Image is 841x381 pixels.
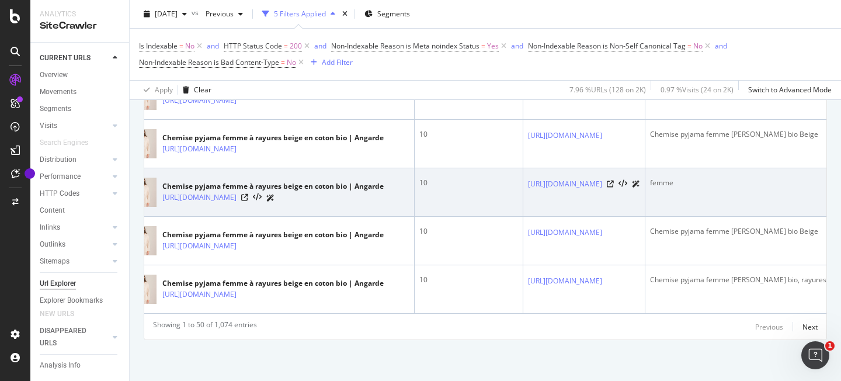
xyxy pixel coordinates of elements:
[258,5,340,23] button: 5 Filters Applied
[825,341,835,351] span: 1
[40,154,109,166] a: Distribution
[528,130,602,141] a: [URL][DOMAIN_NAME]
[153,320,257,334] div: Showing 1 to 50 of 1,074 entries
[40,52,91,64] div: CURRENT URLS
[528,275,602,287] a: [URL][DOMAIN_NAME]
[314,40,326,51] button: and
[528,178,602,190] a: [URL][DOMAIN_NAME]
[419,275,518,285] div: 10
[40,221,60,234] div: Inlinks
[162,192,237,203] a: [URL][DOMAIN_NAME]
[162,278,384,289] div: Chemise pyjama femme à rayures beige en coton bio | Angarde
[290,38,302,54] span: 200
[40,278,76,290] div: Url Explorer
[40,238,65,251] div: Outlinks
[139,81,173,99] button: Apply
[306,56,353,70] button: Add Filter
[162,143,237,155] a: [URL][DOMAIN_NAME]
[40,359,121,372] a: Analysis Info
[340,8,350,20] div: times
[618,180,627,188] button: View HTML Source
[40,120,57,132] div: Visits
[40,359,81,372] div: Analysis Info
[40,86,77,98] div: Movements
[661,85,734,95] div: 0.97 % Visits ( 24 on 2K )
[40,278,121,290] a: Url Explorer
[40,255,69,268] div: Sitemaps
[40,103,71,115] div: Segments
[377,9,410,19] span: Segments
[40,308,74,320] div: NEW URLS
[569,85,646,95] div: 7.96 % URLs ( 128 on 2K )
[224,41,282,51] span: HTTP Status Code
[715,41,727,51] div: and
[687,41,691,51] span: =
[481,41,485,51] span: =
[162,181,384,192] div: Chemise pyjama femme à rayures beige en coton bio | Angarde
[207,41,219,51] div: and
[40,52,109,64] a: CURRENT URLS
[331,41,479,51] span: Non-Indexable Reason is Meta noindex Status
[40,171,81,183] div: Performance
[40,308,86,320] a: NEW URLS
[40,137,100,149] a: Search Engines
[274,9,326,19] div: 5 Filters Applied
[40,188,109,200] a: HTTP Codes
[40,103,121,115] a: Segments
[802,320,818,334] button: Next
[40,120,109,132] a: Visits
[748,85,832,95] div: Switch to Advanced Mode
[281,57,285,67] span: =
[207,40,219,51] button: and
[528,41,686,51] span: Non-Indexable Reason is Non-Self Canonical Tag
[511,41,523,51] div: and
[192,8,201,18] span: vs
[40,221,109,234] a: Inlinks
[40,205,121,217] a: Content
[139,41,178,51] span: Is Indexable
[40,19,120,33] div: SiteCrawler
[40,86,121,98] a: Movements
[607,181,614,188] a: Visit Online Page
[40,171,109,183] a: Performance
[162,133,384,143] div: Chemise pyjama femme à rayures beige en coton bio | Angarde
[25,168,35,179] div: Tooltip anchor
[162,240,237,252] a: [URL][DOMAIN_NAME]
[40,325,109,349] a: DISAPPEARED URLS
[155,85,173,95] div: Apply
[194,85,211,95] div: Clear
[511,40,523,51] button: and
[40,154,77,166] div: Distribution
[201,5,248,23] button: Previous
[155,9,178,19] span: 2025 Sep. 16th
[801,341,829,369] iframe: Intercom live chat
[743,81,832,99] button: Switch to Advanced Mode
[162,95,237,106] a: [URL][DOMAIN_NAME]
[40,325,99,349] div: DISAPPEARED URLS
[162,289,237,300] a: [URL][DOMAIN_NAME]
[139,5,192,23] button: [DATE]
[40,295,121,307] a: Explorer Bookmarks
[322,57,353,67] div: Add Filter
[487,38,499,54] span: Yes
[419,226,518,237] div: 10
[528,227,602,238] a: [URL][DOMAIN_NAME]
[360,5,415,23] button: Segments
[284,41,288,51] span: =
[40,9,120,19] div: Analytics
[632,178,640,190] a: AI Url Details
[40,205,65,217] div: Content
[40,69,121,81] a: Overview
[287,54,296,71] span: No
[40,137,88,149] div: Search Engines
[755,322,783,332] div: Previous
[253,193,262,202] button: View HTML Source
[419,178,518,188] div: 10
[40,295,103,307] div: Explorer Bookmarks
[139,57,279,67] span: Non-Indexable Reason is Bad Content-Type
[40,255,109,268] a: Sitemaps
[715,40,727,51] button: and
[802,322,818,332] div: Next
[185,38,194,54] span: No
[201,9,234,19] span: Previous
